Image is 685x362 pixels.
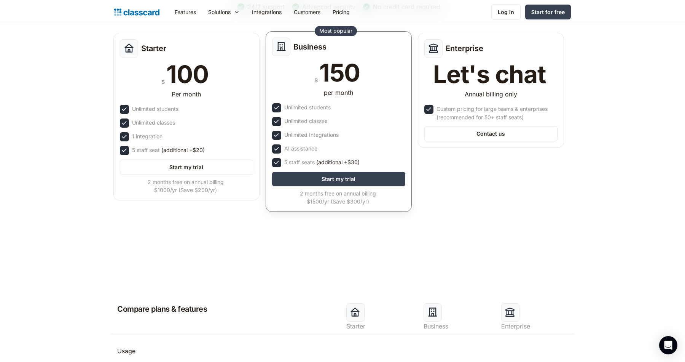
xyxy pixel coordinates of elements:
div: Unlimited classes [132,119,175,127]
div: 150 [319,61,360,85]
div: Start for free [531,8,565,16]
div: Custom pricing for large teams & enterprises (recommended for 50+ staff seats) [436,105,556,122]
a: Contact us [424,126,558,141]
div: 100 [166,62,208,86]
div: Usage [117,346,135,356]
div: Enterprise [501,322,571,331]
div: 1 integration [132,132,162,141]
div: Let's chat [433,62,546,86]
div: Unlimited Integrations [284,131,339,139]
div: Unlimited students [132,105,178,113]
div: Unlimited classes [284,117,327,125]
div: Solutions [202,3,246,21]
div: Solutions [208,8,231,16]
div: $ [161,77,165,86]
div: Annual billing only [465,90,517,99]
div: Log in [498,8,514,16]
div: per month [324,88,353,97]
span: (additional +$20) [161,146,205,154]
span: (additional +$30) [316,158,360,167]
div: 2 months free on annual billing $1000/yr (Save $200/yr) [120,178,252,194]
h2: Enterprise [446,44,483,53]
div: 2 months free on annual billing $1500/yr (Save $300/yr) [272,189,404,205]
h2: Compare plans & features [114,303,207,315]
div: 5 staff seat [132,146,205,154]
div: Per month [172,90,201,99]
a: Start my trial [120,160,253,175]
div: $ [314,75,318,85]
div: AI assistance [284,144,317,153]
h2: Starter [141,44,166,53]
div: Unlimited students [284,103,331,112]
div: Business [424,322,493,331]
a: Log in [491,4,521,20]
a: Customers [288,3,327,21]
a: Start for free [525,5,571,19]
div: Starter [346,322,416,331]
a: Logo [114,7,159,18]
a: Integrations [246,3,288,21]
div: Most popular [319,27,352,35]
a: Start my trial [272,172,405,186]
a: Pricing [327,3,356,21]
div: 5 staff seats [284,158,360,167]
a: Features [169,3,202,21]
div: Open Intercom Messenger [659,336,677,354]
h2: Business [293,42,327,51]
